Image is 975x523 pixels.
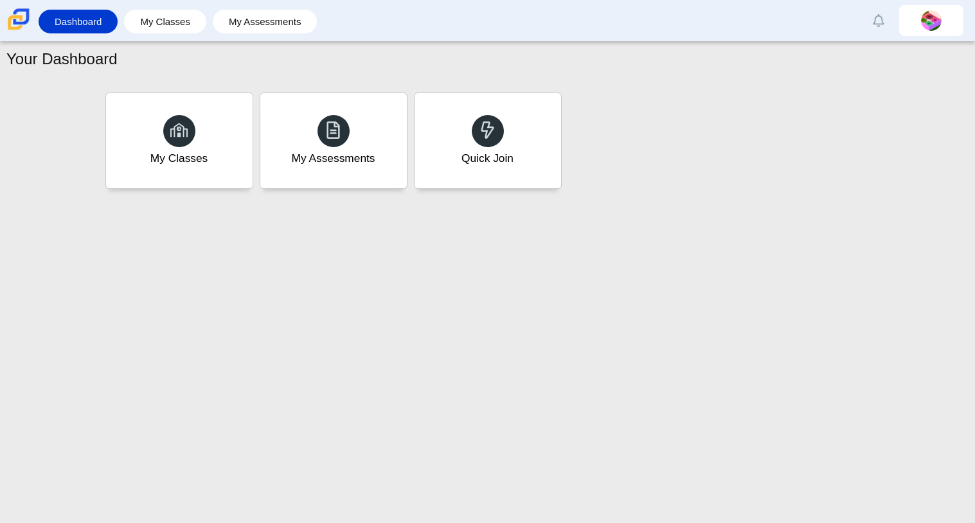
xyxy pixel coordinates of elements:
a: My Classes [105,93,253,189]
a: Alerts [864,6,893,35]
a: My Assessments [260,93,407,189]
div: My Classes [150,150,208,166]
a: My Assessments [219,10,311,33]
a: Carmen School of Science & Technology [5,24,32,35]
img: Carmen School of Science & Technology [5,6,32,33]
div: Quick Join [461,150,514,166]
img: gennesys.nieves.iTfmmL [921,10,942,31]
a: Quick Join [414,93,562,189]
div: My Assessments [292,150,375,166]
h1: Your Dashboard [6,48,118,70]
a: Dashboard [45,10,111,33]
a: My Classes [130,10,200,33]
a: gennesys.nieves.iTfmmL [899,5,963,36]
